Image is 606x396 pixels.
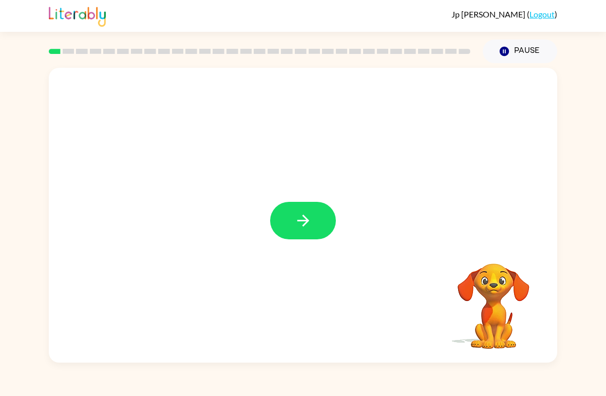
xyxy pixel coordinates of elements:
div: ( ) [451,9,557,19]
a: Logout [529,9,555,19]
span: Jp [PERSON_NAME] [451,9,527,19]
button: Pause [483,40,557,63]
img: Literably [49,4,106,27]
video: Your browser must support playing .mp4 files to use Literably. Please try using another browser. [442,248,545,350]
